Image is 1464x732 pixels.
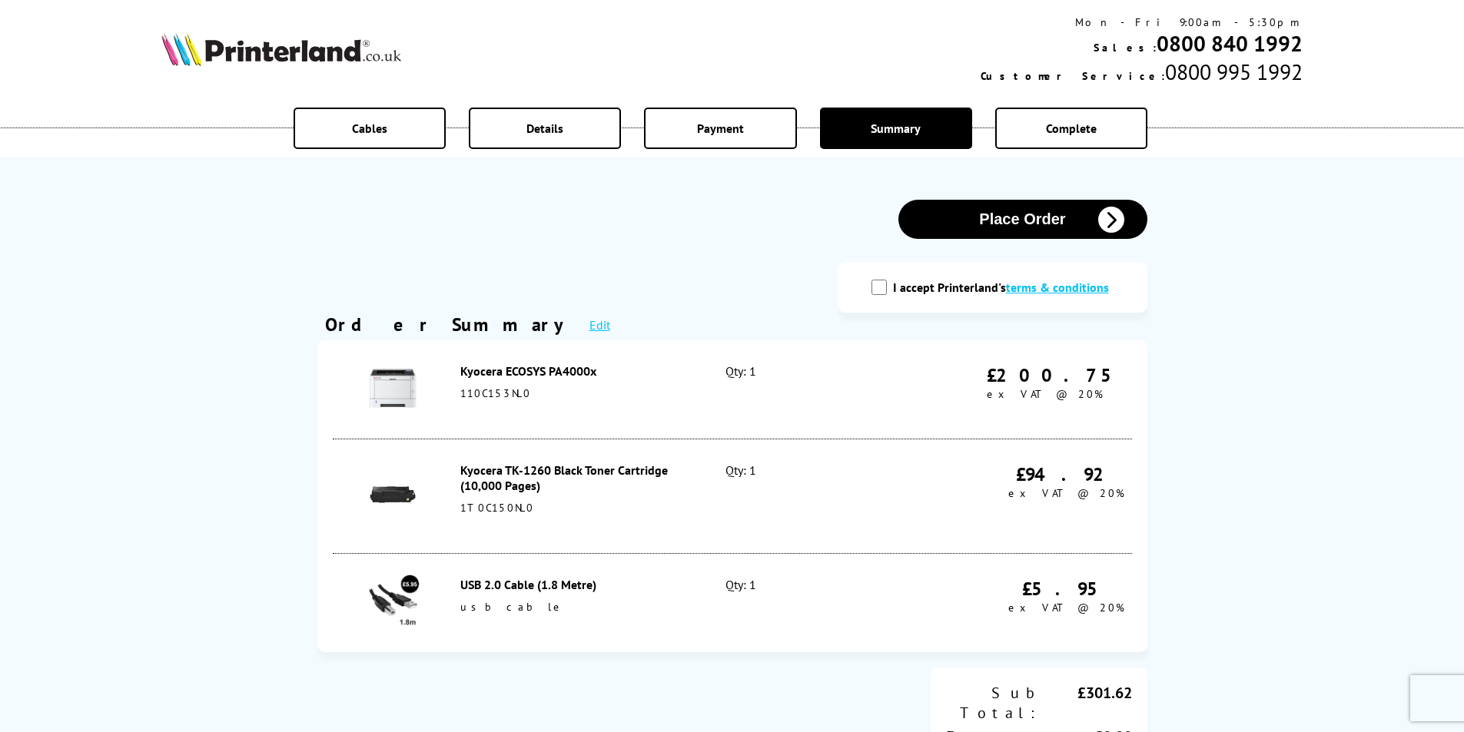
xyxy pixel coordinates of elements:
[725,363,885,416] div: Qty: 1
[898,200,1147,239] button: Place Order
[1094,41,1157,55] span: Sales:
[981,69,1165,83] span: Customer Service:
[1008,577,1124,601] div: £5.95
[460,386,692,400] div: 110C153NL0
[946,683,1039,723] div: Sub Total:
[871,121,921,136] span: Summary
[981,15,1303,29] div: Mon - Fri 9:00am - 5:30pm
[161,32,401,66] img: Printerland Logo
[1165,58,1303,86] span: 0800 995 1992
[526,121,563,136] span: Details
[460,600,692,614] div: usbcable
[352,121,387,136] span: Cables
[460,462,692,493] div: Kyocera TK-1260 Black Toner Cartridge (10,000 Pages)
[460,501,692,515] div: 1T0C150NL0
[460,363,692,379] div: Kyocera ECOSYS PA4000x
[366,575,420,628] img: USB 2.0 Cable (1.8 Metre)
[987,363,1124,387] div: £200.75
[1008,462,1124,486] div: £94.92
[366,468,420,522] img: Kyocera TK-1260 Black Toner Cartridge (10,000 Pages)
[725,462,885,530] div: Qty: 1
[987,387,1103,401] span: ex VAT @ 20%
[325,313,574,336] div: Order Summary
[725,577,885,629] div: Qty: 1
[1039,683,1132,723] div: £301.62
[460,577,692,592] div: USB 2.0 Cable (1.8 Metre)
[1157,29,1303,58] a: 0800 840 1992
[589,317,610,333] a: Edit
[366,361,420,415] img: Kyocera ECOSYS PA4000x
[1008,601,1124,614] span: ex VAT @ 20%
[1008,486,1124,500] span: ex VAT @ 20%
[697,121,744,136] span: Payment
[1006,280,1109,295] a: modal_tc
[1046,121,1097,136] span: Complete
[893,280,1117,295] label: I accept Printerland's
